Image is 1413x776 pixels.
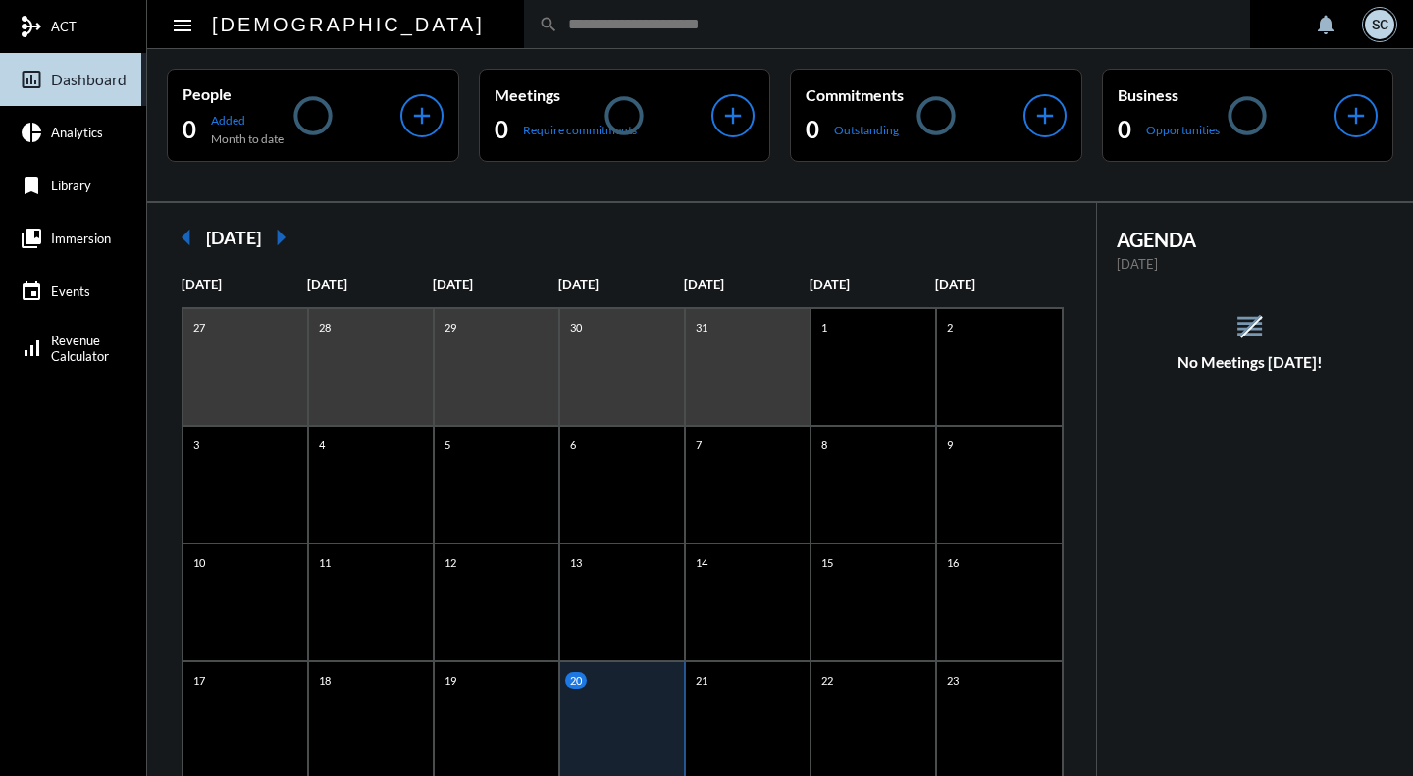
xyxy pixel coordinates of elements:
[314,672,336,689] p: 18
[188,672,210,689] p: 17
[691,437,706,453] p: 7
[171,14,194,37] mat-icon: Side nav toggle icon
[691,554,712,571] p: 14
[440,672,461,689] p: 19
[440,319,461,336] p: 29
[188,437,204,453] p: 3
[1097,353,1404,371] h5: No Meetings [DATE]!
[816,554,838,571] p: 15
[51,19,77,34] span: ACT
[810,277,935,292] p: [DATE]
[188,554,210,571] p: 10
[167,218,206,257] mat-icon: arrow_left
[942,437,958,453] p: 9
[1117,228,1385,251] h2: AGENDA
[51,284,90,299] span: Events
[212,9,485,40] h2: [DEMOGRAPHIC_DATA]
[51,178,91,193] span: Library
[314,554,336,571] p: 11
[539,15,558,34] mat-icon: search
[691,672,712,689] p: 21
[684,277,810,292] p: [DATE]
[565,319,587,336] p: 30
[691,319,712,336] p: 31
[565,554,587,571] p: 13
[20,336,43,360] mat-icon: signal_cellular_alt
[935,277,1061,292] p: [DATE]
[188,319,210,336] p: 27
[182,277,307,292] p: [DATE]
[20,68,43,91] mat-icon: insert_chart_outlined
[163,5,202,44] button: Toggle sidenav
[1314,13,1337,36] mat-icon: notifications
[558,277,684,292] p: [DATE]
[206,227,261,248] h2: [DATE]
[51,125,103,140] span: Analytics
[20,121,43,144] mat-icon: pie_chart
[314,437,330,453] p: 4
[1233,310,1266,342] mat-icon: reorder
[440,437,455,453] p: 5
[942,319,958,336] p: 2
[51,231,111,246] span: Immersion
[1117,256,1385,272] p: [DATE]
[565,437,581,453] p: 6
[816,672,838,689] p: 22
[51,71,127,88] span: Dashboard
[261,218,300,257] mat-icon: arrow_right
[816,437,832,453] p: 8
[1365,10,1394,39] div: SC
[816,319,832,336] p: 1
[433,277,558,292] p: [DATE]
[20,15,43,38] mat-icon: mediation
[942,554,964,571] p: 16
[20,227,43,250] mat-icon: collections_bookmark
[20,174,43,197] mat-icon: bookmark
[942,672,964,689] p: 23
[314,319,336,336] p: 28
[565,672,587,689] p: 20
[307,277,433,292] p: [DATE]
[20,280,43,303] mat-icon: event
[440,554,461,571] p: 12
[51,333,109,364] span: Revenue Calculator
